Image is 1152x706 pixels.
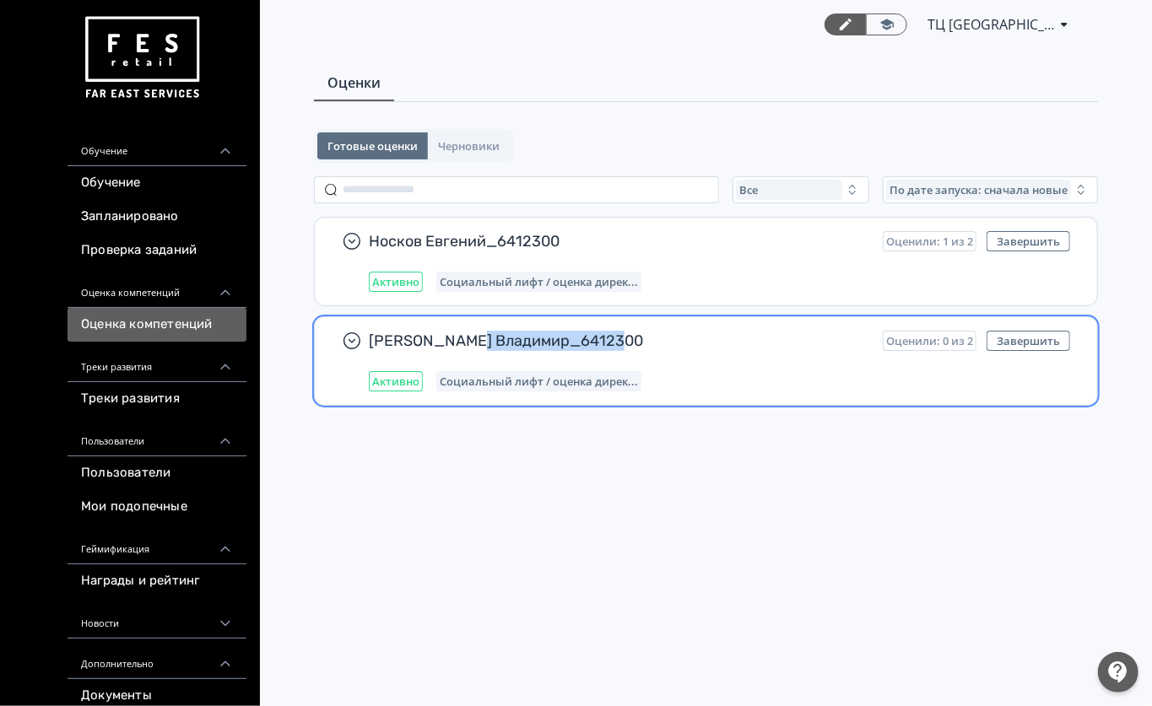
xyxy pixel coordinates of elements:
[81,10,203,105] img: https://files.teachbase.ru/system/account/57463/logo/medium-936fc5084dd2c598f50a98b9cbe0469a.png
[428,132,510,159] button: Черновики
[987,231,1070,251] button: Завершить
[68,639,246,679] div: Дополнительно
[68,490,246,524] a: Мои подопечные
[739,183,758,197] span: Все
[372,375,419,388] span: Активно
[883,176,1098,203] button: По дате запуска: сначала новые
[317,132,428,159] button: Готовые оценки
[886,334,973,348] span: Оценили: 0 из 2
[68,564,246,598] a: Награды и рейтинг
[987,331,1070,351] button: Завершить
[372,275,419,288] span: Активно
[733,176,869,203] button: Все
[68,598,246,639] div: Новости
[327,139,418,153] span: Готовые оценки
[68,166,246,200] a: Обучение
[68,456,246,490] a: Пользователи
[440,375,638,388] span: Социальный лифт / оценка директора магазина
[928,14,1054,35] span: ТЦ Рио Белгород СИН 6412300
[68,267,246,308] div: Оценка компетенций
[327,73,381,93] span: Оценки
[866,13,907,35] a: Переключиться в режим ученика
[369,231,869,251] span: Носков Евгений_6412300
[369,331,869,351] span: [PERSON_NAME] Владимир_6412300
[68,382,246,416] a: Треки развития
[440,275,638,288] span: Социальный лифт / оценка директора магазина
[68,416,246,456] div: Пользователи
[68,126,246,166] div: Обучение
[438,139,500,153] span: Черновики
[68,342,246,382] div: Треки развития
[890,183,1068,197] span: По дате запуска: сначала новые
[68,200,246,234] a: Запланировано
[886,234,973,248] span: Оценили: 1 из 2
[68,308,246,342] a: Оценка компетенций
[68,524,246,564] div: Геймификация
[68,234,246,267] a: Проверка заданий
